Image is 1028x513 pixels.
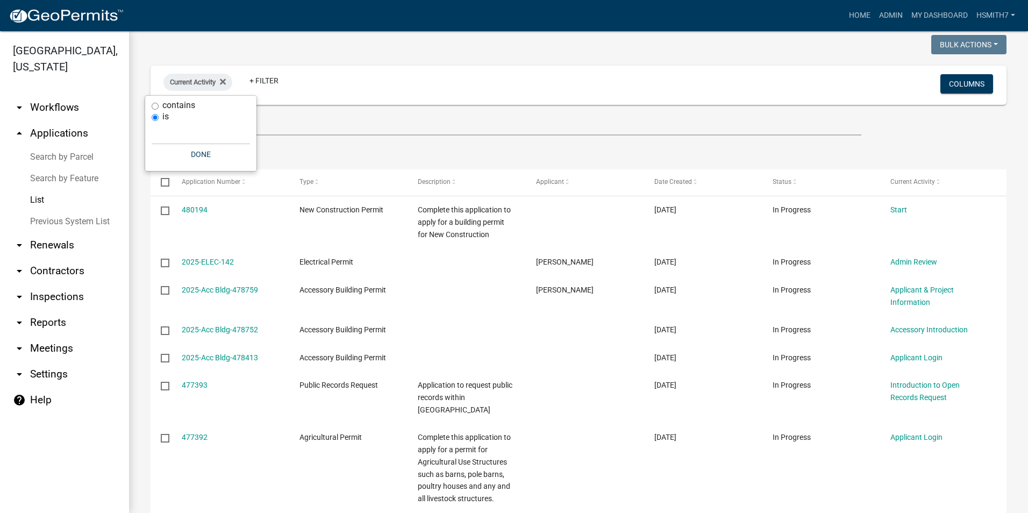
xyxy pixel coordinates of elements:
[773,325,811,334] span: In Progress
[890,205,907,214] a: Start
[880,169,998,195] datatable-header-cell: Current Activity
[13,127,26,140] i: arrow_drop_up
[654,325,676,334] span: 09/15/2025
[152,145,250,164] button: Done
[13,394,26,407] i: help
[241,71,287,90] a: + Filter
[654,286,676,294] span: 09/15/2025
[299,178,313,186] span: Type
[907,5,972,26] a: My Dashboard
[418,381,512,414] span: Application to request public records within Talbot County
[890,433,943,441] a: Applicant Login
[418,205,511,239] span: Complete this application to apply for a building permit for New Construction
[875,5,907,26] a: Admin
[654,205,676,214] span: 09/18/2025
[182,353,258,362] a: 2025-Acc Bldg-478413
[940,74,993,94] button: Columns
[773,286,811,294] span: In Progress
[536,286,594,294] span: Christine Crawford
[151,113,861,136] input: Search for applications
[182,205,208,214] a: 480194
[162,101,195,110] label: contains
[182,258,234,266] a: 2025-ELEC-142
[13,265,26,277] i: arrow_drop_down
[299,381,378,389] span: Public Records Request
[299,286,386,294] span: Accessory Building Permit
[182,433,208,441] a: 477392
[654,178,692,186] span: Date Created
[13,368,26,381] i: arrow_drop_down
[182,325,258,334] a: 2025-Acc Bldg-478752
[299,325,386,334] span: Accessory Building Permit
[890,325,968,334] a: Accessory Introduction
[408,169,526,195] datatable-header-cell: Description
[536,178,564,186] span: Applicant
[773,353,811,362] span: In Progress
[654,381,676,389] span: 09/11/2025
[762,169,880,195] datatable-header-cell: Status
[418,433,511,503] span: Complete this application to apply for a permit for Agricultural Use Structures such as barns, po...
[536,258,594,266] span: Benjamin Conrad Lecomte
[13,316,26,329] i: arrow_drop_down
[526,169,644,195] datatable-header-cell: Applicant
[654,433,676,441] span: 09/11/2025
[182,178,240,186] span: Application Number
[972,5,1019,26] a: hsmith7
[845,5,875,26] a: Home
[182,286,258,294] a: 2025-Acc Bldg-478759
[890,286,954,307] a: Applicant & Project Information
[890,353,943,362] a: Applicant Login
[170,78,216,86] span: Current Activity
[654,258,676,266] span: 09/16/2025
[931,35,1006,54] button: Bulk Actions
[773,258,811,266] span: In Progress
[644,169,762,195] datatable-header-cell: Date Created
[289,169,408,195] datatable-header-cell: Type
[299,258,353,266] span: Electrical Permit
[13,290,26,303] i: arrow_drop_down
[13,101,26,114] i: arrow_drop_down
[299,353,386,362] span: Accessory Building Permit
[773,381,811,389] span: In Progress
[13,342,26,355] i: arrow_drop_down
[890,258,937,266] a: Admin Review
[418,178,451,186] span: Description
[890,178,935,186] span: Current Activity
[182,381,208,389] a: 477393
[171,169,289,195] datatable-header-cell: Application Number
[773,205,811,214] span: In Progress
[773,433,811,441] span: In Progress
[162,112,169,121] label: is
[299,433,362,441] span: Agricultural Permit
[773,178,791,186] span: Status
[13,239,26,252] i: arrow_drop_down
[890,381,960,402] a: Introduction to Open Records Request
[151,169,171,195] datatable-header-cell: Select
[654,353,676,362] span: 09/15/2025
[299,205,383,214] span: New Construction Permit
